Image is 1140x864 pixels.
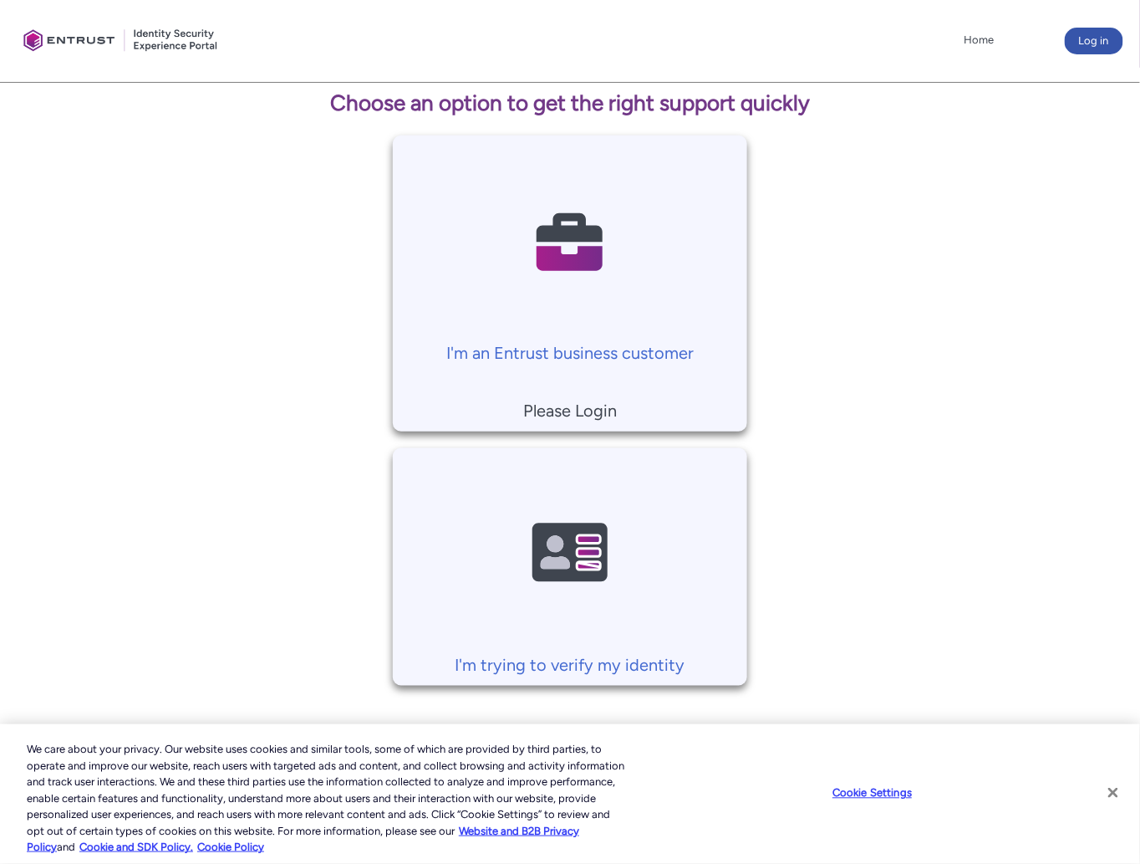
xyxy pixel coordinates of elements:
p: Please Login [401,398,738,423]
button: Cookie Settings [820,776,924,810]
a: Cookie and SDK Policy. [79,841,193,853]
div: We care about your privacy. Our website uses cookies and similar tools, some of which are provide... [27,741,627,856]
img: Contact Support [491,464,649,644]
a: I'm trying to verify my identity [393,448,746,678]
p: I'm an Entrust business customer [401,340,738,366]
a: Cookie Policy [197,841,264,853]
p: I'm trying to verify my identity [401,652,738,677]
img: Contact Support [491,152,649,332]
a: I'm an Entrust business customer [393,135,746,366]
button: Log in [1065,28,1123,54]
button: Close [1095,775,1132,811]
a: Home [959,28,998,53]
p: Choose an option to get the right support quickly [196,87,943,120]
